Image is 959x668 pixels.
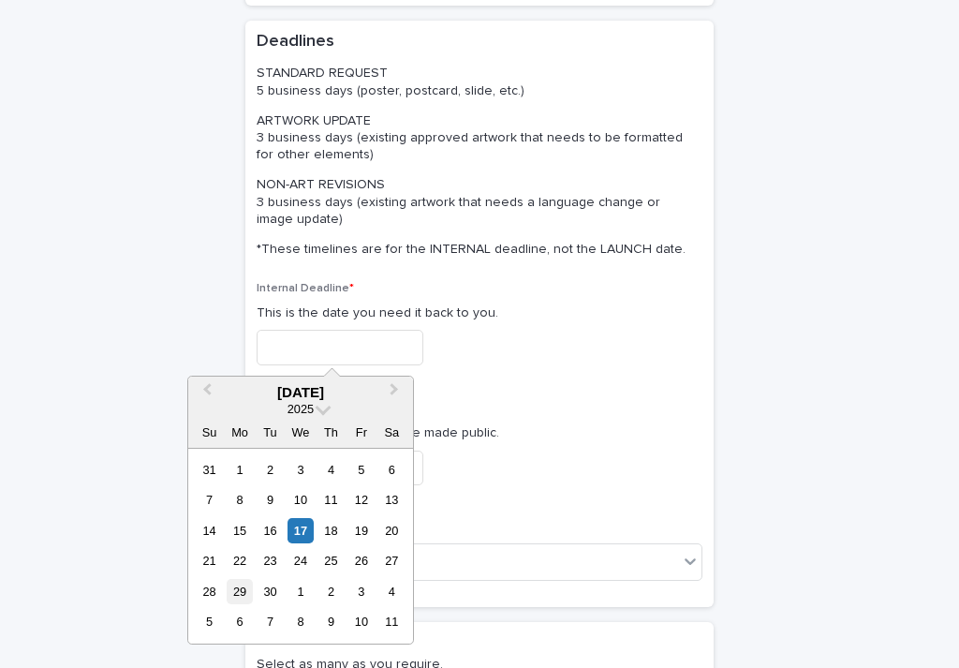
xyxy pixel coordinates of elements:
span: 2025 [288,402,314,416]
div: Choose Sunday, August 31st, 2025 [197,457,222,482]
div: We [288,420,313,445]
div: Choose Saturday, October 11th, 2025 [379,609,405,634]
div: Choose Saturday, September 27th, 2025 [379,548,405,573]
div: Choose Tuesday, September 2nd, 2025 [258,457,283,482]
div: Fr [348,420,374,445]
div: Tu [258,420,283,445]
button: Previous Month [190,379,220,408]
div: Choose Tuesday, October 7th, 2025 [258,609,283,634]
div: Choose Thursday, September 4th, 2025 [318,457,344,482]
div: Choose Monday, September 8th, 2025 [227,487,252,512]
div: Choose Friday, September 5th, 2025 [348,457,374,482]
div: Sa [379,420,405,445]
div: Choose Friday, September 12th, 2025 [348,487,374,512]
div: Choose Thursday, September 25th, 2025 [318,548,344,573]
button: Next Month [381,379,411,408]
div: Choose Monday, September 1st, 2025 [227,457,252,482]
div: Choose Sunday, September 14th, 2025 [197,518,222,543]
div: Th [318,420,344,445]
div: Choose Wednesday, September 10th, 2025 [288,487,313,512]
div: Su [197,420,222,445]
div: Choose Sunday, September 28th, 2025 [197,579,222,604]
div: Choose Monday, September 29th, 2025 [227,579,252,604]
p: NON-ART REVISIONS 3 business days (existing artwork that needs a language change or image update) [257,176,695,228]
div: Choose Tuesday, September 30th, 2025 [258,579,283,604]
div: month 2025-09 [194,454,406,637]
div: Choose Thursday, October 2nd, 2025 [318,579,344,604]
div: Choose Saturday, September 6th, 2025 [379,457,405,482]
span: Internal Deadline [257,283,354,294]
div: Choose Sunday, September 7th, 2025 [197,487,222,512]
p: This is the first day it will be made public. [257,423,702,443]
div: Mo [227,420,252,445]
h2: Deadlines [257,32,334,52]
p: This is the date you need it back to you. [257,304,702,323]
div: Choose Tuesday, September 23rd, 2025 [258,548,283,573]
div: Choose Friday, October 3rd, 2025 [348,579,374,604]
p: STANDARD REQUEST 5 business days (poster, postcard, slide, etc.) [257,65,695,98]
div: Choose Sunday, October 5th, 2025 [197,609,222,634]
div: Choose Wednesday, October 1st, 2025 [288,579,313,604]
div: Choose Saturday, October 4th, 2025 [379,579,405,604]
div: [DATE] [188,384,413,401]
div: Choose Friday, September 26th, 2025 [348,548,374,573]
div: Choose Saturday, September 20th, 2025 [379,518,405,543]
div: Choose Monday, September 15th, 2025 [227,518,252,543]
div: Choose Tuesday, September 16th, 2025 [258,518,283,543]
div: Choose Monday, October 6th, 2025 [227,609,252,634]
div: Choose Wednesday, October 8th, 2025 [288,609,313,634]
div: Choose Monday, September 22nd, 2025 [227,548,252,573]
div: Choose Friday, October 10th, 2025 [348,609,374,634]
div: Choose Thursday, October 9th, 2025 [318,609,344,634]
div: Choose Sunday, September 21st, 2025 [197,548,222,573]
p: *These timelines are for the INTERNAL deadline, not the LAUNCH date. [257,241,695,258]
div: Choose Wednesday, September 3rd, 2025 [288,457,313,482]
div: Choose Tuesday, September 9th, 2025 [258,487,283,512]
div: Choose Wednesday, September 24th, 2025 [288,548,313,573]
div: Choose Friday, September 19th, 2025 [348,518,374,543]
div: Choose Saturday, September 13th, 2025 [379,487,405,512]
p: ARTWORK UPDATE 3 business days (existing approved artwork that needs to be formatted for other el... [257,112,695,164]
div: Choose Thursday, September 18th, 2025 [318,518,344,543]
div: Choose Wednesday, September 17th, 2025 [288,518,313,543]
div: Choose Thursday, September 11th, 2025 [318,487,344,512]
